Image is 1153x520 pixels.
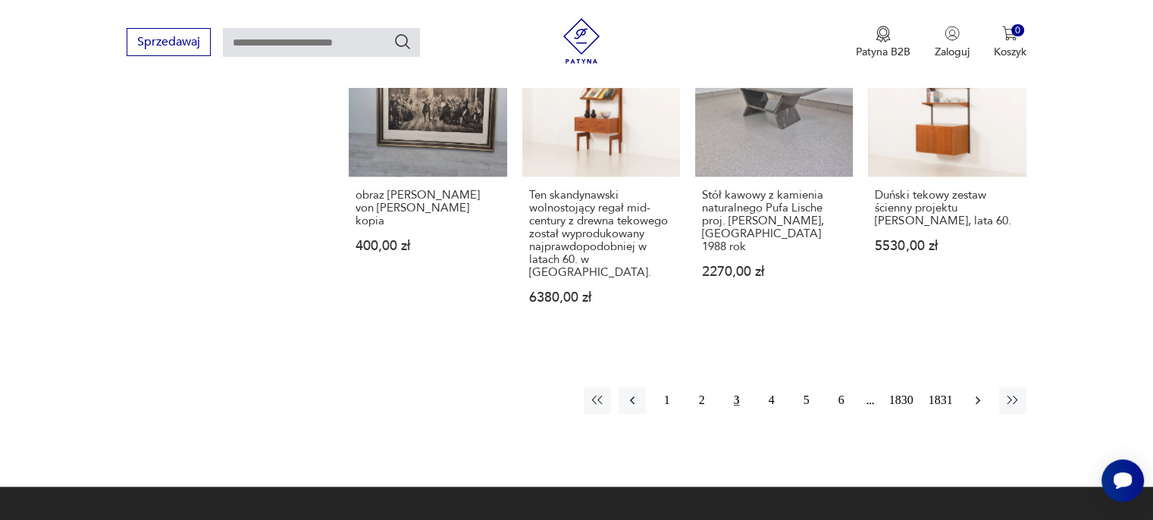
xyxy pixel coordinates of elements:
div: 0 [1011,24,1024,37]
button: Szukaj [393,33,412,51]
h3: Stół kawowy z kamienia naturalnego Pufa Lische proj. [PERSON_NAME], [GEOGRAPHIC_DATA] 1988 rok [702,189,846,253]
button: Sprzedawaj [127,28,211,56]
button: 0Koszyk [994,26,1026,59]
button: 1 [653,387,681,414]
img: Ikonka użytkownika [945,26,960,41]
p: 400,00 zł [356,240,500,252]
button: 6 [828,387,855,414]
a: Ikona medaluPatyna B2B [856,26,910,59]
button: 3 [723,387,750,414]
img: Patyna - sklep z meblami i dekoracjami vintage [559,18,604,64]
img: Ikona medalu [876,26,891,42]
button: 5 [793,387,820,414]
button: 2 [688,387,716,414]
button: Patyna B2B [856,26,910,59]
img: Ikona koszyka [1002,26,1017,41]
p: Patyna B2B [856,45,910,59]
a: Sprzedawaj [127,38,211,49]
a: Stół kawowy z kamienia naturalnego Pufa Lische proj. Hieinrich Muskat, Niemcy 1988 rokStół kawowy... [695,19,853,334]
a: obraz Adolph von Menzel kopiaobraz [PERSON_NAME] von [PERSON_NAME] kopia400,00 zł [349,19,506,334]
button: 1830 [885,387,917,414]
a: Ten skandynawski wolnostojący regał mid-century z drewna tekowego został wyprodukowany najprawdop... [522,19,680,334]
button: Zaloguj [935,26,970,59]
h3: Ten skandynawski wolnostojący regał mid-century z drewna tekowego został wyprodukowany najprawdop... [529,189,673,279]
a: KlasykDuński tekowy zestaw ścienny projektu Kaia Kristiansena, lata 60.Duński tekowy zestaw ścien... [868,19,1026,334]
button: 1831 [925,387,957,414]
h3: Duński tekowy zestaw ścienny projektu [PERSON_NAME], lata 60. [875,189,1019,227]
h3: obraz [PERSON_NAME] von [PERSON_NAME] kopia [356,189,500,227]
p: 5530,00 zł [875,240,1019,252]
button: 4 [758,387,785,414]
p: 2270,00 zł [702,265,846,278]
p: Koszyk [994,45,1026,59]
iframe: Smartsupp widget button [1101,459,1144,502]
p: Zaloguj [935,45,970,59]
p: 6380,00 zł [529,291,673,304]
